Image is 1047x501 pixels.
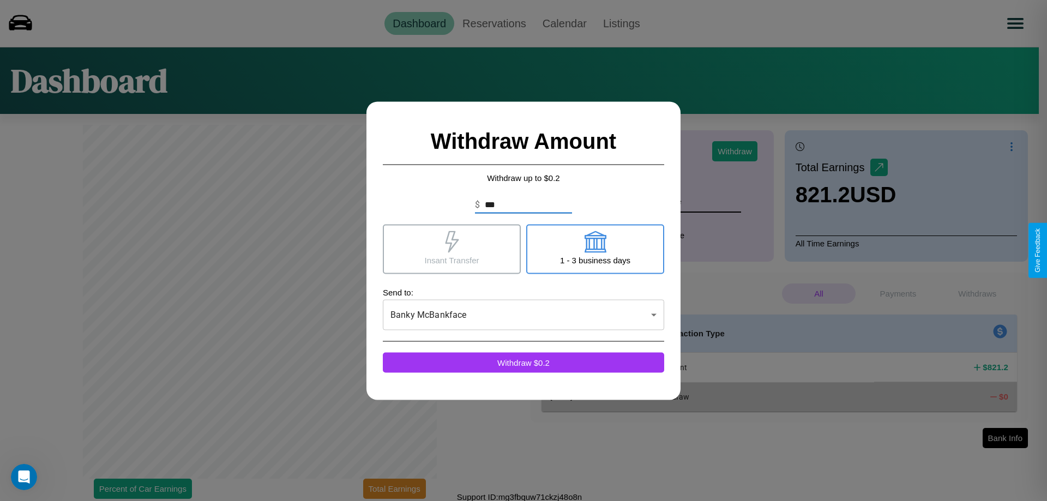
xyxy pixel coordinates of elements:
[383,118,664,165] h2: Withdraw Amount
[560,252,630,267] p: 1 - 3 business days
[383,299,664,330] div: Banky McBankface
[11,464,37,490] iframe: Intercom live chat
[424,252,479,267] p: Insant Transfer
[1034,228,1042,273] div: Give Feedback
[383,352,664,372] button: Withdraw $0.2
[475,198,480,211] p: $
[383,170,664,185] p: Withdraw up to $ 0.2
[383,285,664,299] p: Send to:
